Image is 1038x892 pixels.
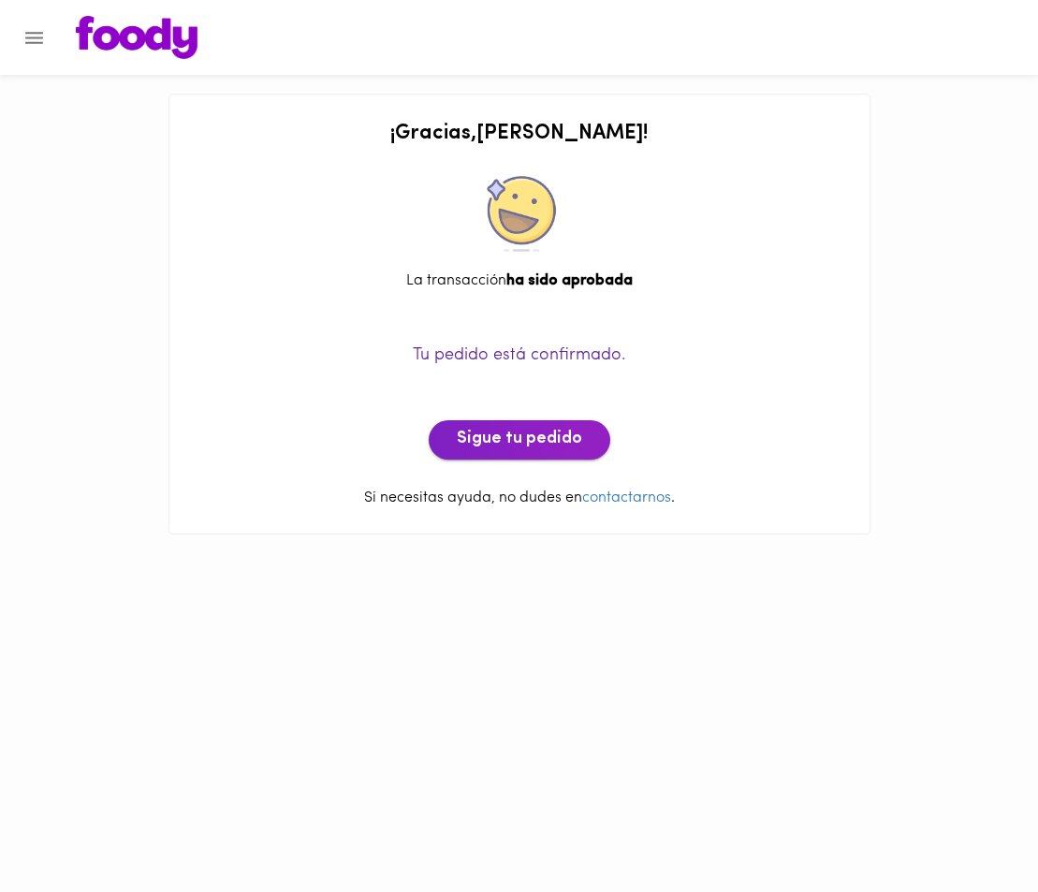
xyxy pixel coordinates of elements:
b: ha sido aprobada [506,273,633,288]
h2: ¡ Gracias , [PERSON_NAME] ! [188,123,851,145]
iframe: Messagebird Livechat Widget [929,783,1019,873]
span: Tu pedido está confirmado. [413,347,626,364]
a: contactarnos [582,490,671,505]
img: logo.png [76,16,197,59]
div: La transacción [188,271,851,292]
img: approved.png [482,176,557,252]
p: Si necesitas ayuda, no dudes en . [188,488,851,509]
button: Menu [11,15,57,61]
span: Sigue tu pedido [457,430,582,450]
button: Sigue tu pedido [429,420,610,460]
